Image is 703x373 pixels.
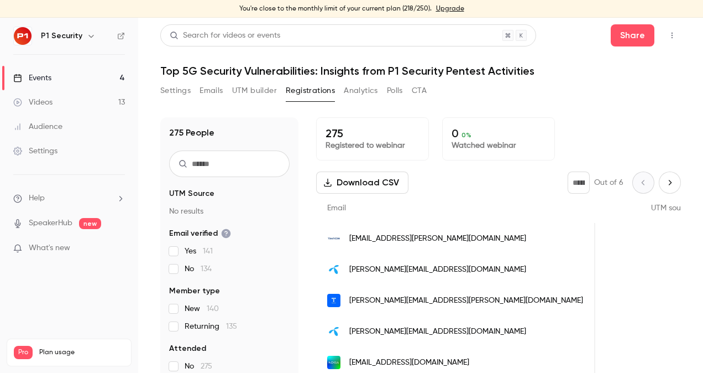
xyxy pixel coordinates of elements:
[170,30,280,42] div: Search for videos or events
[79,218,101,229] span: new
[327,204,346,212] span: Email
[349,357,469,369] span: [EMAIL_ADDRESS][DOMAIN_NAME]
[344,82,378,100] button: Analytics
[14,27,32,45] img: P1 Security
[201,362,212,370] span: 275
[13,146,57,157] div: Settings
[185,303,219,314] span: New
[651,204,692,212] span: UTM source
[452,127,545,140] p: 0
[316,172,408,194] button: Download CSV
[452,140,545,151] p: Watched webinar
[201,265,212,273] span: 134
[461,131,471,139] span: 0 %
[160,64,681,77] h1: Top 5G Security Vulnerabilities: Insights from P1 Security Pentest Activities
[13,121,62,132] div: Audience
[232,82,277,100] button: UTM builder
[327,325,340,338] img: telenor.no
[327,263,340,276] img: telenor.no
[169,286,220,297] span: Member type
[659,172,681,194] button: Next page
[326,127,419,140] p: 275
[169,126,214,139] h1: 275 People
[29,242,70,254] span: What's new
[387,82,403,100] button: Polls
[436,4,464,13] a: Upgrade
[13,97,53,108] div: Videos
[13,193,125,204] li: help-dropdown-opener
[185,263,212,274] span: No
[185,361,212,372] span: No
[13,72,51,84] div: Events
[14,346,33,359] span: Pro
[611,24,654,46] button: Share
[169,206,290,217] p: No results
[39,348,124,357] span: Plan usage
[286,82,335,100] button: Registrations
[594,177,623,188] p: Out of 6
[169,188,214,199] span: UTM Source
[349,233,526,245] span: [EMAIL_ADDRESS][PERSON_NAME][DOMAIN_NAME]
[349,295,583,307] span: [PERSON_NAME][EMAIL_ADDRESS][PERSON_NAME][DOMAIN_NAME]
[160,82,191,100] button: Settings
[349,264,526,276] span: [PERSON_NAME][EMAIL_ADDRESS][DOMAIN_NAME]
[29,217,72,229] a: SpeakerHub
[169,343,206,354] span: Attended
[327,294,340,307] img: telefonica.com
[327,356,340,369] img: nokia.com
[327,232,340,245] img: traficom.fi
[185,321,237,332] span: Returning
[203,247,213,255] span: 141
[169,228,231,239] span: Email verified
[185,246,213,257] span: Yes
[207,305,219,313] span: 140
[29,193,45,204] span: Help
[226,323,237,330] span: 135
[200,82,223,100] button: Emails
[412,82,427,100] button: CTA
[349,326,526,338] span: [PERSON_NAME][EMAIL_ADDRESS][DOMAIN_NAME]
[326,140,419,151] p: Registered to webinar
[41,30,82,42] h6: P1 Security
